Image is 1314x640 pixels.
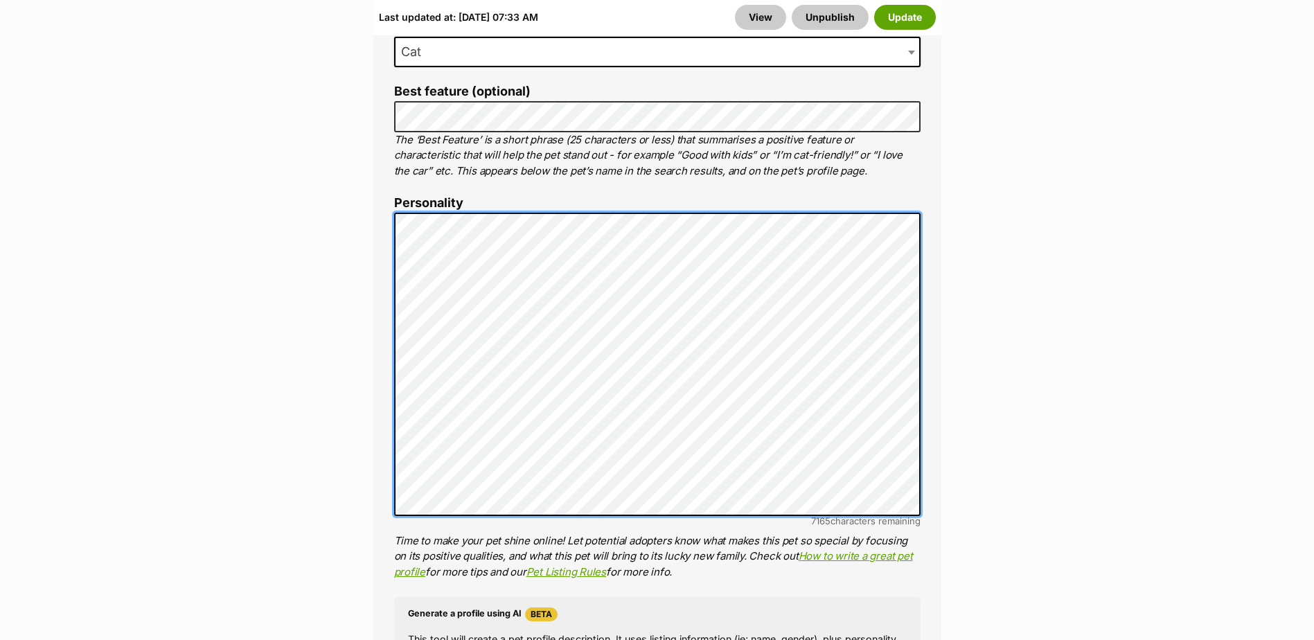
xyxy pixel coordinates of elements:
[394,516,921,526] div: characters remaining
[408,607,907,621] h4: Generate a profile using AI
[379,5,538,30] div: Last updated at: [DATE] 07:33 AM
[394,85,921,99] label: Best feature (optional)
[792,5,869,30] button: Unpublish
[811,515,831,526] span: 7165
[394,533,921,580] p: Time to make your pet shine online! Let potential adopters know what makes this pet so special by...
[394,196,921,211] label: Personality
[394,549,913,578] a: How to write a great pet profile
[394,37,921,67] span: Cat
[874,5,936,30] button: Update
[394,132,921,179] p: The ‘Best Feature’ is a short phrase (25 characters or less) that summarises a positive feature o...
[526,565,606,578] a: Pet Listing Rules
[525,607,558,621] span: Beta
[396,42,435,62] span: Cat
[735,5,786,30] a: View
